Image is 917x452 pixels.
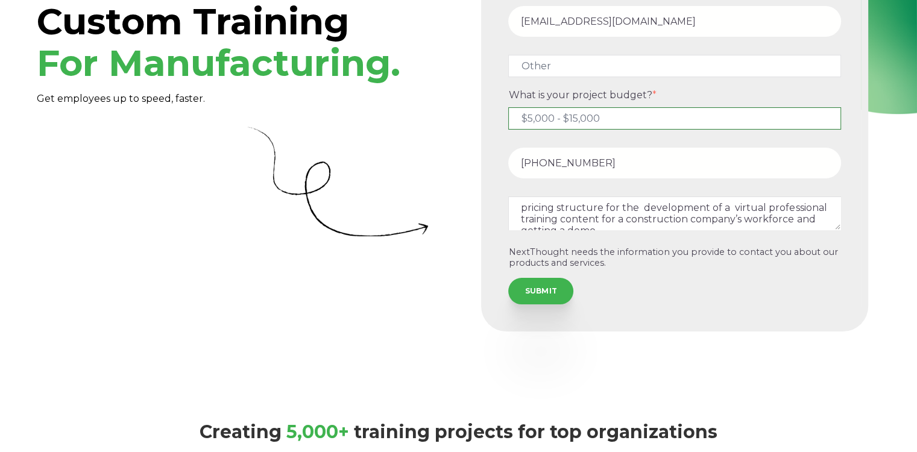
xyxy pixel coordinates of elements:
[37,93,205,104] span: Get employees up to speed, faster.
[508,89,652,101] span: What is your project budget?
[297,421,349,443] span: ,000+
[508,196,841,230] textarea: pricing structure for the development of a virtual professional training content for a constructi...
[508,6,841,37] input: Email Address*
[247,126,428,236] img: Curly Arrow
[508,247,841,268] p: NextThought needs the information you provide to contact you about our products and services.
[286,421,297,443] span: 5
[37,421,881,443] h3: Creating training projects for top organizations
[508,148,841,178] input: Phone number*
[37,41,400,85] span: For Manufacturing.
[508,278,573,304] input: SUBMIT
